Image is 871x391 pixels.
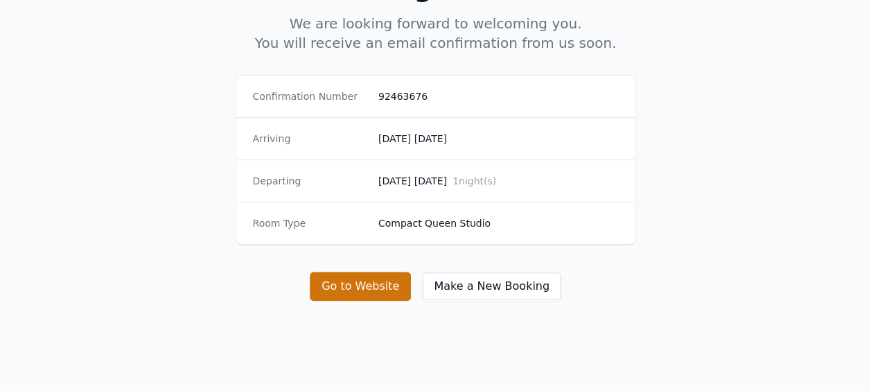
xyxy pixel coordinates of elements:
[452,175,496,186] span: 1 night(s)
[378,174,619,188] dd: [DATE] [DATE]
[253,174,367,188] dt: Departing
[378,216,619,230] dd: Compact Queen Studio
[170,14,702,53] p: We are looking forward to welcoming you. You will receive an email confirmation from us soon.
[253,89,367,103] dt: Confirmation Number
[310,272,411,301] button: Go to Website
[378,89,619,103] dd: 92463676
[253,216,367,230] dt: Room Type
[253,132,367,146] dt: Arriving
[378,132,619,146] dd: [DATE] [DATE]
[422,272,561,301] button: Make a New Booking
[310,279,422,293] a: Go to Website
